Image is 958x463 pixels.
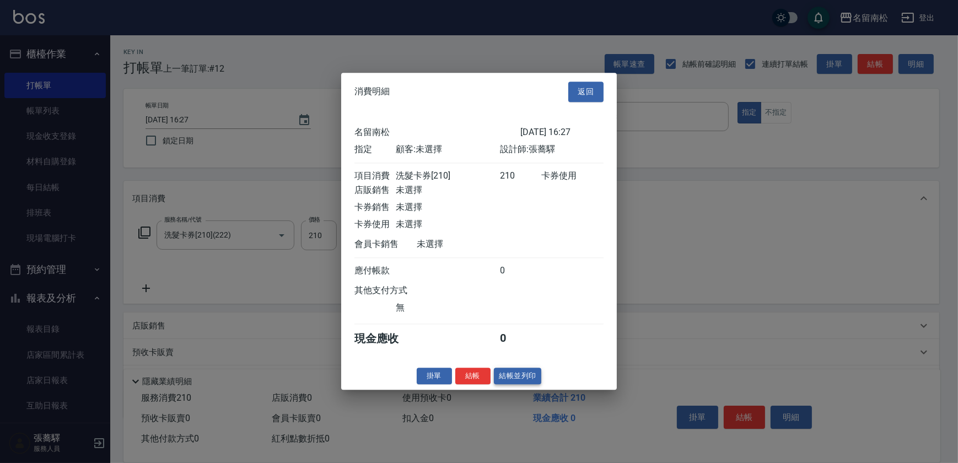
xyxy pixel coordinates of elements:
span: 消費明細 [354,87,390,98]
div: 洗髮卡券[210] [396,170,499,182]
div: 無 [396,302,499,314]
div: 210 [500,170,541,182]
div: 其他支付方式 [354,285,438,297]
div: 卡券使用 [541,170,604,182]
button: 返回 [568,82,604,102]
div: 項目消費 [354,170,396,182]
div: 未選擇 [396,202,499,213]
div: 未選擇 [417,239,520,250]
div: 名留南松 [354,127,520,138]
div: 未選擇 [396,219,499,230]
div: [DATE] 16:27 [520,127,604,138]
div: 現金應收 [354,331,417,346]
div: 0 [500,331,541,346]
div: 會員卡銷售 [354,239,417,250]
div: 指定 [354,144,396,155]
div: 顧客: 未選擇 [396,144,499,155]
button: 結帳並列印 [494,368,542,385]
div: 設計師: 張蕎驛 [500,144,604,155]
div: 應付帳款 [354,265,396,277]
div: 未選擇 [396,185,499,196]
div: 0 [500,265,541,277]
button: 掛單 [417,368,452,385]
div: 店販銷售 [354,185,396,196]
button: 結帳 [455,368,491,385]
div: 卡券使用 [354,219,396,230]
div: 卡券銷售 [354,202,396,213]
